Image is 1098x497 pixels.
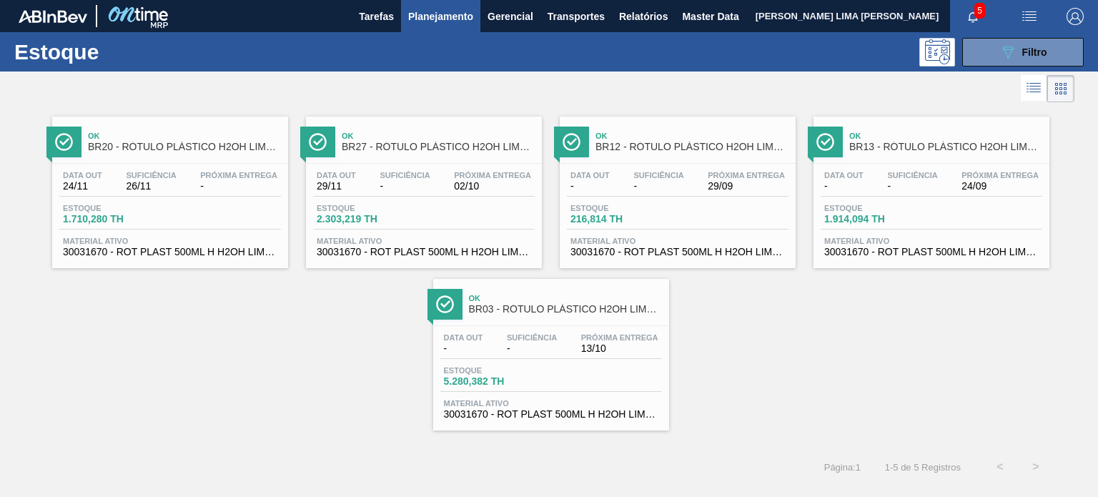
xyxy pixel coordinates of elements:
span: - [380,181,430,192]
img: Ícone [816,133,834,151]
a: ÍconeOkBR12 - RÓTULO PLÁSTICO H2OH LIMONETO 500ML HData out-Suficiência-Próxima Entrega29/09Estoq... [549,106,803,268]
span: 2.303,219 TH [317,214,417,225]
div: Pogramando: nenhum usuário selecionado [919,38,955,67]
span: Master Data [682,8,738,25]
button: > [1018,449,1054,485]
span: BR13 - RÓTULO PLÁSTICO H2OH LIMONETO 500ML H [849,142,1042,152]
span: Próxima Entrega [581,333,658,342]
span: 30031670 - ROT PLAST 500ML H H2OH LIMONETO IN211 [824,247,1039,257]
a: ÍconeOkBR20 - RÓTULO PLÁSTICO H2OH LIMONETO 500ML HData out24/11Suficiência26/11Próxima Entrega-E... [41,106,295,268]
span: Ok [849,132,1042,140]
div: Visão em Cards [1047,75,1074,102]
span: - [570,181,610,192]
span: 30031670 - ROT PLAST 500ML H H2OH LIMONETO IN211 [570,247,785,257]
span: Material ativo [570,237,785,245]
a: ÍconeOkBR13 - RÓTULO PLÁSTICO H2OH LIMONETO 500ML HData out-Suficiência-Próxima Entrega24/09Estoq... [803,106,1057,268]
span: 1.710,280 TH [63,214,163,225]
span: 29/11 [317,181,356,192]
span: 29/09 [708,181,785,192]
span: 02/10 [454,181,531,192]
span: 1 - 5 de 5 Registros [882,462,961,473]
span: Data out [444,333,483,342]
span: 13/10 [581,343,658,354]
span: 1.914,094 TH [824,214,924,225]
span: Suficiência [126,171,176,179]
span: - [633,181,683,192]
span: Página : 1 [824,462,861,473]
span: Tarefas [359,8,394,25]
span: Data out [824,171,864,179]
span: Estoque [63,204,163,212]
span: 30031670 - ROT PLAST 500ML H H2OH LIMONETO IN211 [444,409,658,420]
h1: Estoque [14,44,219,60]
img: Ícone [309,133,327,151]
span: Ok [469,294,662,302]
button: < [982,449,1018,485]
span: Data out [570,171,610,179]
span: 26/11 [126,181,176,192]
span: - [200,181,277,192]
span: Suficiência [380,171,430,179]
span: 24/09 [961,181,1039,192]
span: BR27 - RÓTULO PLÁSTICO H2OH LIMONETO 500ML H [342,142,535,152]
span: Material ativo [317,237,531,245]
span: Próxima Entrega [708,171,785,179]
span: Próxima Entrega [454,171,531,179]
span: Gerencial [488,8,533,25]
span: Próxima Entrega [200,171,277,179]
img: userActions [1021,8,1038,25]
span: BR12 - RÓTULO PLÁSTICO H2OH LIMONETO 500ML H [595,142,788,152]
span: 216,814 TH [570,214,671,225]
a: ÍconeOkBR27 - RÓTULO PLÁSTICO H2OH LIMONETO 500ML HData out29/11Suficiência-Próxima Entrega02/10E... [295,106,549,268]
img: Ícone [55,133,73,151]
span: Ok [595,132,788,140]
span: Próxima Entrega [961,171,1039,179]
span: Estoque [317,204,417,212]
img: Ícone [563,133,580,151]
span: Filtro [1022,46,1047,58]
span: Estoque [570,204,671,212]
button: Filtro [962,38,1084,67]
span: - [824,181,864,192]
button: Notificações [950,6,996,26]
span: Ok [342,132,535,140]
span: BR20 - RÓTULO PLÁSTICO H2OH LIMONETO 500ML H [88,142,281,152]
div: Visão em Lista [1021,75,1047,102]
span: Transportes [548,8,605,25]
a: ÍconeOkBR03 - RÓTULO PLÁSTICO H2OH LIMONETO 500ML HData out-Suficiência-Próxima Entrega13/10Estoq... [422,268,676,430]
span: - [507,343,557,354]
span: Estoque [824,204,924,212]
span: BR03 - RÓTULO PLÁSTICO H2OH LIMONETO 500ML H [469,304,662,315]
span: Material ativo [444,399,658,408]
span: 5 [974,3,985,19]
img: Logout [1067,8,1084,25]
span: Material ativo [824,237,1039,245]
span: Suficiência [507,333,557,342]
span: 30031670 - ROT PLAST 500ML H H2OH LIMONETO IN211 [63,247,277,257]
span: - [887,181,937,192]
span: Ok [88,132,281,140]
img: Ícone [436,295,454,313]
span: 30031670 - ROT PLAST 500ML H H2OH LIMONETO IN211 [317,247,531,257]
span: 5.280,382 TH [444,376,544,387]
img: TNhmsLtSVTkK8tSr43FrP2fwEKptu5GPRR3wAAAABJRU5ErkJggg== [19,10,87,23]
span: - [444,343,483,354]
span: Suficiência [887,171,937,179]
span: Relatórios [619,8,668,25]
span: Suficiência [633,171,683,179]
span: Data out [63,171,102,179]
span: Data out [317,171,356,179]
span: 24/11 [63,181,102,192]
span: Estoque [444,366,544,375]
span: Material ativo [63,237,277,245]
span: Planejamento [408,8,473,25]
